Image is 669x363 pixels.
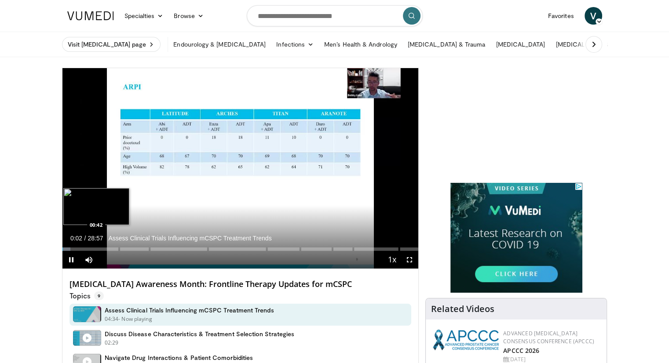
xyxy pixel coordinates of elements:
a: [MEDICAL_DATA] [490,36,550,53]
video-js: Video Player [62,68,419,269]
h4: Discuss Disease Characteristics & Treatment Selection Strategies [105,330,294,338]
input: Search topics, interventions [247,5,423,26]
h4: Assess Clinical Trials Influencing mCSPC Treatment Trends [105,306,274,314]
span: 0:02 [70,235,82,242]
a: APCCC 2026 [503,346,539,355]
a: Advanced [MEDICAL_DATA] Consensus Conference (APCCC) [503,330,594,345]
p: Topics [69,291,104,300]
span: / [84,235,86,242]
a: V [585,7,602,25]
h4: Related Videos [431,304,494,314]
button: Playback Rate [383,251,401,269]
h4: Navigate Drug Interactions & Patient Comorbidities [105,354,253,362]
img: image.jpeg [63,188,129,225]
div: Progress Bar [62,247,419,251]
img: 92ba7c40-df22-45a2-8e3f-1ca017a3d5ba.png.150x105_q85_autocrop_double_scale_upscale_version-0.2.png [433,330,499,350]
span: Assess Clinical Trials Influencing mCSPC Treatment Trends [108,234,271,242]
button: Fullscreen [401,251,418,269]
span: 28:57 [88,235,103,242]
button: Pause [62,251,80,269]
a: Endourology & [MEDICAL_DATA] [168,36,271,53]
span: 9 [94,291,104,300]
iframe: Advertisement [450,183,582,293]
a: Visit [MEDICAL_DATA] page [62,37,161,52]
a: Favorites [543,7,579,25]
p: 02:29 [105,339,119,347]
a: Men’s Health & Andrology [319,36,402,53]
iframe: Advertisement [450,68,582,178]
button: Mute [80,251,98,269]
a: Browse [168,7,209,25]
h4: [MEDICAL_DATA] Awareness Month: Frontline Therapy Updates for mCSPC [69,280,412,289]
p: - Now playing [118,315,152,323]
img: VuMedi Logo [67,11,114,20]
a: Specialties [119,7,169,25]
a: [MEDICAL_DATA] & Trauma [402,36,491,53]
a: Infections [271,36,319,53]
p: 04:34 [105,315,119,323]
